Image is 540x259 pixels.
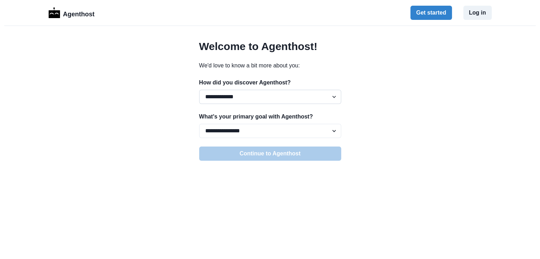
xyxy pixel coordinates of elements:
[199,78,341,87] p: How did you discover Agenthost?
[199,61,341,70] p: We'd love to know a bit more about you:
[199,40,341,53] h2: Welcome to Agenthost!
[463,6,492,20] button: Log in
[410,6,452,20] button: Get started
[199,112,341,121] p: What's your primary goal with Agenthost?
[199,147,341,161] button: Continue to Agenthost
[49,7,60,18] img: Logo
[63,7,94,19] p: Agenthost
[49,7,95,19] a: LogoAgenthost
